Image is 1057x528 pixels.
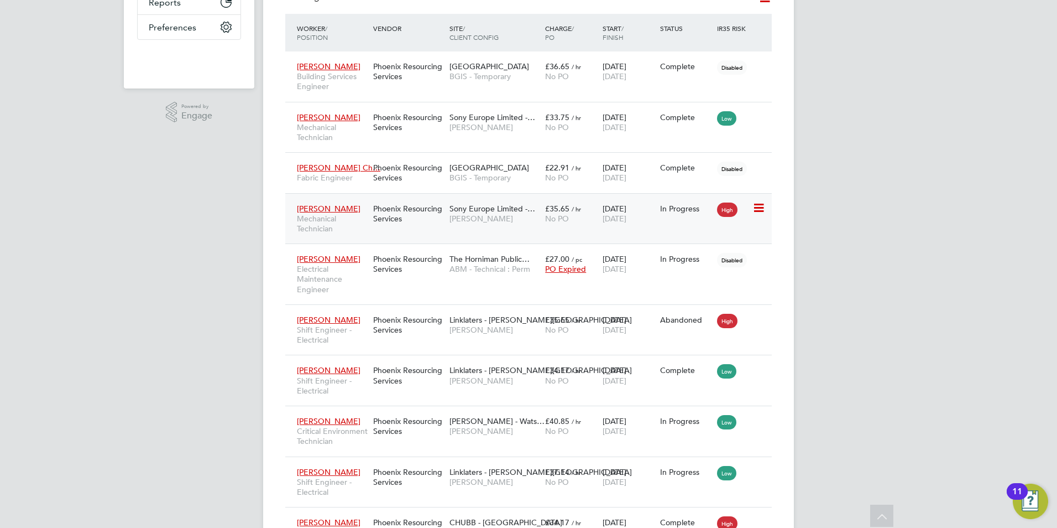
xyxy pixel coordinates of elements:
[572,113,581,122] span: / hr
[449,24,499,42] span: / Client Config
[545,264,586,274] span: PO Expired
[717,314,737,328] span: High
[545,61,569,71] span: £36.65
[660,163,712,173] div: Complete
[447,18,542,47] div: Site
[545,173,569,183] span: No PO
[717,466,736,480] span: Low
[370,18,447,38] div: Vendor
[166,102,213,123] a: Powered byEngage
[297,173,368,183] span: Fabric Engineer
[545,204,569,214] span: £35.65
[660,61,712,71] div: Complete
[603,426,626,436] span: [DATE]
[600,107,657,138] div: [DATE]
[572,63,581,71] span: / hr
[660,517,712,527] div: Complete
[297,467,360,477] span: [PERSON_NAME]
[572,205,581,213] span: / hr
[603,71,626,81] span: [DATE]
[294,410,772,420] a: [PERSON_NAME]Critical Environment TechnicianPhoenix Resourcing Services[PERSON_NAME] - Wats…[PERS...
[449,426,540,436] span: [PERSON_NAME]
[181,111,212,121] span: Engage
[1012,491,1022,506] div: 11
[714,18,752,38] div: IR35 Risk
[717,364,736,379] span: Low
[545,122,569,132] span: No PO
[600,18,657,47] div: Start
[603,264,626,274] span: [DATE]
[370,309,447,340] div: Phoenix Resourcing Services
[449,365,632,375] span: Linklaters - [PERSON_NAME][GEOGRAPHIC_DATA]
[545,254,569,264] span: £27.00
[572,164,581,172] span: / hr
[370,157,447,188] div: Phoenix Resourcing Services
[449,315,632,325] span: Linklaters - [PERSON_NAME][GEOGRAPHIC_DATA]
[600,309,657,340] div: [DATE]
[294,248,772,257] a: [PERSON_NAME]Electrical Maintenance EngineerPhoenix Resourcing ServicesThe Horniman Public…ABM - ...
[600,411,657,442] div: [DATE]
[600,198,657,229] div: [DATE]
[660,315,712,325] div: Abandoned
[545,365,569,375] span: £34.17
[572,519,581,527] span: / hr
[370,360,447,391] div: Phoenix Resourcing Services
[370,249,447,279] div: Phoenix Resourcing Services
[1013,484,1048,519] button: Open Resource Center, 11 new notifications
[149,22,196,33] span: Preferences
[449,416,545,426] span: [PERSON_NAME] - Wats…
[370,462,447,493] div: Phoenix Resourcing Services
[603,24,624,42] span: / Finish
[297,325,368,345] span: Shift Engineer - Electrical
[660,112,712,122] div: Complete
[660,204,712,214] div: In Progress
[717,203,737,217] span: High
[717,415,736,429] span: Low
[545,24,574,42] span: / PO
[572,255,582,263] span: / pc
[449,517,562,527] span: CHUBB - [GEOGRAPHIC_DATA]
[294,511,772,521] a: [PERSON_NAME]Critical Environment TechnicianPhoenix Resourcing ServicesCHUBB - [GEOGRAPHIC_DATA][...
[449,163,529,173] span: [GEOGRAPHIC_DATA]
[545,376,569,386] span: No PO
[138,51,241,69] img: fastbook-logo-retina.png
[545,477,569,487] span: No PO
[600,462,657,493] div: [DATE]
[449,173,540,183] span: BGIS - Temporary
[297,365,360,375] span: [PERSON_NAME]
[449,61,529,71] span: [GEOGRAPHIC_DATA]
[545,517,569,527] span: £34.17
[297,517,360,527] span: [PERSON_NAME]
[545,163,569,173] span: £22.91
[600,249,657,279] div: [DATE]
[370,107,447,138] div: Phoenix Resourcing Services
[545,325,569,335] span: No PO
[449,254,530,264] span: The Horniman Public…
[660,416,712,426] div: In Progress
[600,157,657,188] div: [DATE]
[603,376,626,386] span: [DATE]
[370,56,447,87] div: Phoenix Resourcing Services
[545,426,569,436] span: No PO
[297,163,380,173] span: [PERSON_NAME] Ch…
[660,467,712,477] div: In Progress
[717,111,736,126] span: Low
[297,122,368,142] span: Mechanical Technician
[572,316,581,324] span: / hr
[572,468,581,477] span: / hr
[138,15,240,39] button: Preferences
[449,477,540,487] span: [PERSON_NAME]
[603,122,626,132] span: [DATE]
[449,325,540,335] span: [PERSON_NAME]
[545,214,569,224] span: No PO
[294,18,370,47] div: Worker
[137,51,241,69] a: Go to home page
[600,360,657,391] div: [DATE]
[545,315,569,325] span: £35.65
[449,122,540,132] span: [PERSON_NAME]
[449,467,632,477] span: Linklaters - [PERSON_NAME][GEOGRAPHIC_DATA]
[449,376,540,386] span: [PERSON_NAME]
[297,214,368,234] span: Mechanical Technician
[717,253,747,267] span: Disabled
[545,71,569,81] span: No PO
